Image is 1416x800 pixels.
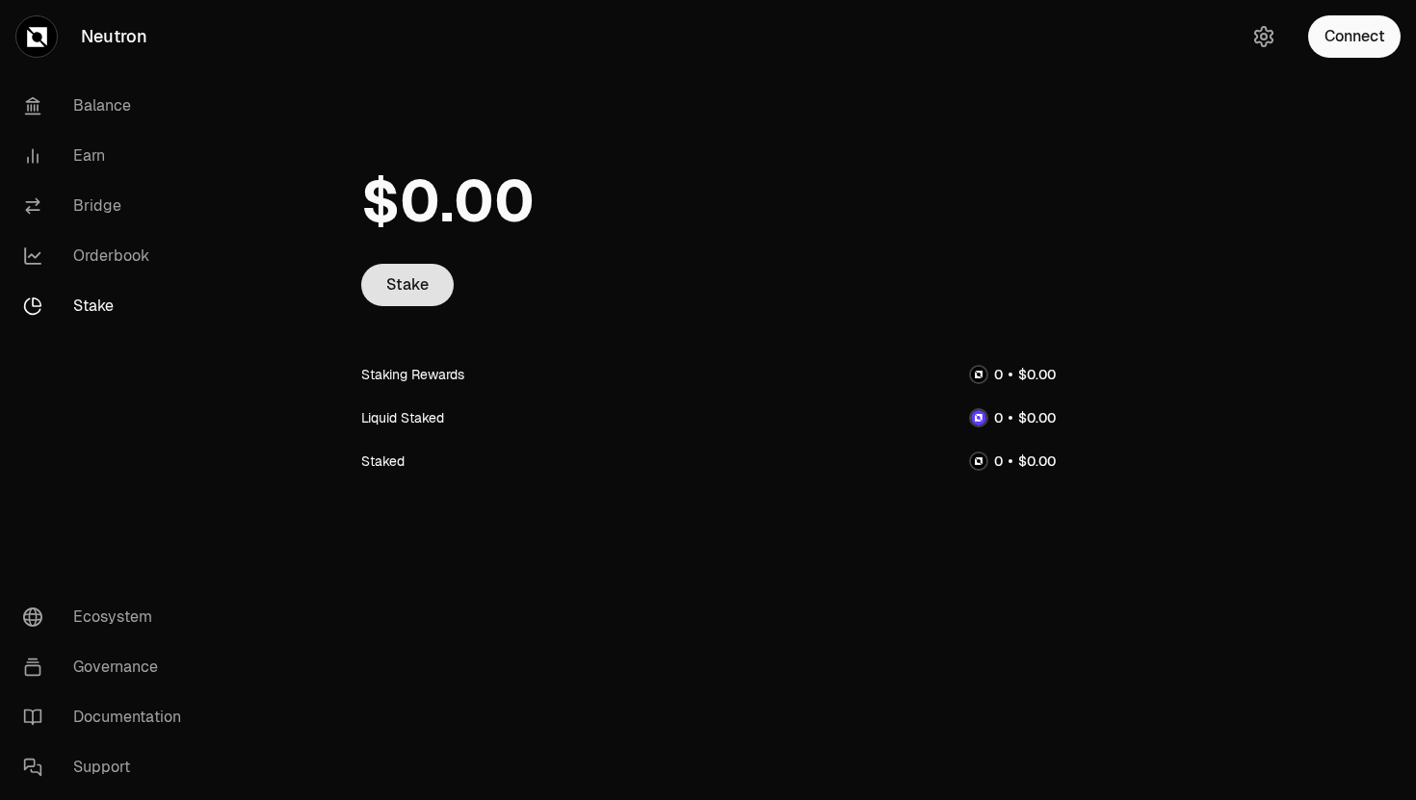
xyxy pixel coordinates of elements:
a: Support [8,742,208,792]
button: Connect [1308,15,1401,58]
img: NTRN Logo [971,367,986,382]
div: Liquid Staked [361,408,444,427]
a: Documentation [8,692,208,742]
a: Stake [8,281,208,331]
div: Staked [361,452,405,471]
a: Balance [8,81,208,131]
a: Governance [8,642,208,692]
a: Bridge [8,181,208,231]
img: dNTRN Logo [971,410,986,426]
a: Orderbook [8,231,208,281]
div: Staking Rewards [361,365,464,384]
img: NTRN Logo [971,453,986,469]
a: Ecosystem [8,592,208,642]
a: Stake [361,264,454,306]
a: Earn [8,131,208,181]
